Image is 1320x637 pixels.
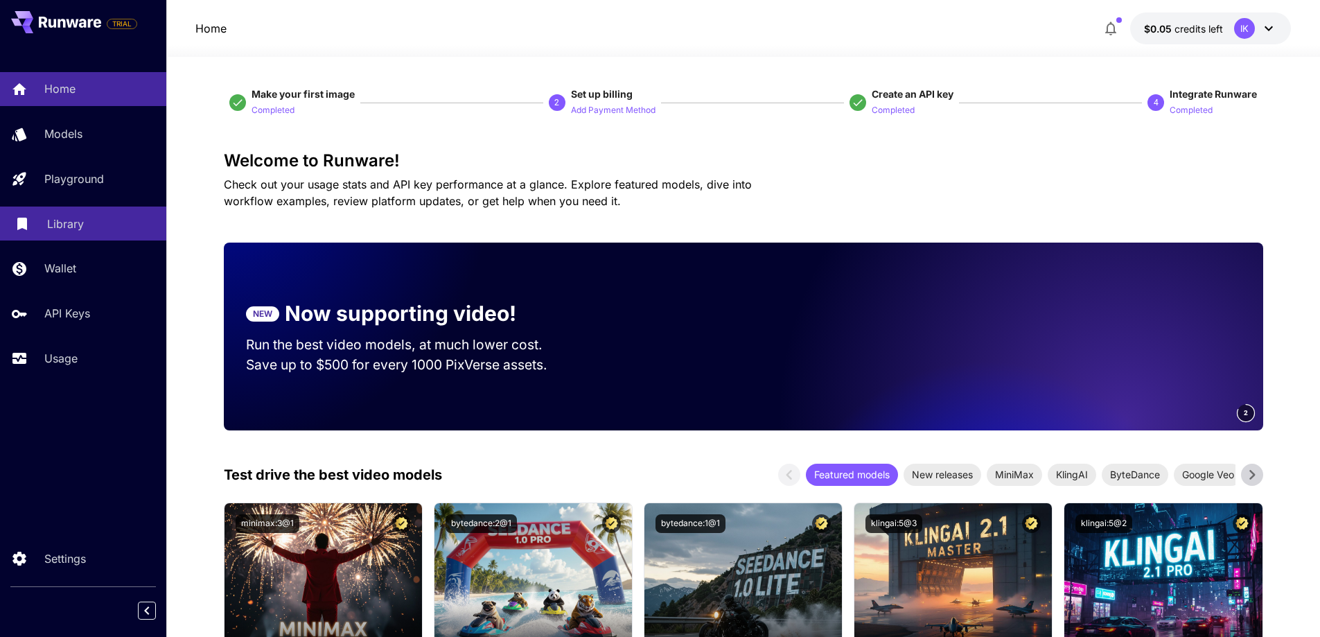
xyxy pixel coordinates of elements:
[571,101,655,118] button: Add Payment Method
[1048,464,1096,486] div: KlingAI
[1130,12,1291,44] button: $0.05IK
[44,305,90,322] p: API Keys
[571,88,633,100] span: Set up billing
[224,464,442,485] p: Test drive the best video models
[987,467,1042,482] span: MiniMax
[1170,104,1213,117] p: Completed
[224,177,752,208] span: Check out your usage stats and API key performance at a glance. Explore featured models, dive int...
[148,598,166,623] div: Collapse sidebar
[806,467,898,482] span: Featured models
[1244,408,1248,418] span: 2
[44,260,76,277] p: Wallet
[1102,467,1168,482] span: ByteDance
[392,514,411,533] button: Certified Model – Vetted for best performance and includes a commercial license.
[44,125,82,142] p: Models
[195,20,227,37] nav: breadcrumb
[1144,21,1223,36] div: $0.05
[904,467,981,482] span: New releases
[1234,18,1255,39] div: IK
[655,514,725,533] button: bytedance:1@1
[571,104,655,117] p: Add Payment Method
[107,19,137,29] span: TRIAL
[1170,101,1213,118] button: Completed
[872,104,915,117] p: Completed
[253,308,272,320] p: NEW
[252,104,294,117] p: Completed
[252,88,355,100] span: Make your first image
[1022,514,1041,533] button: Certified Model – Vetted for best performance and includes a commercial license.
[865,514,922,533] button: klingai:5@3
[1102,464,1168,486] div: ByteDance
[1174,23,1223,35] span: credits left
[138,602,156,620] button: Collapse sidebar
[1174,464,1242,486] div: Google Veo
[1144,23,1174,35] span: $0.05
[246,355,569,375] p: Save up to $500 for every 1000 PixVerse assets.
[44,171,104,187] p: Playground
[44,80,76,97] p: Home
[1154,96,1159,109] p: 4
[602,514,621,533] button: Certified Model – Vetted for best performance and includes a commercial license.
[1233,514,1251,533] button: Certified Model – Vetted for best performance and includes a commercial license.
[904,464,981,486] div: New releases
[446,514,517,533] button: bytedance:2@1
[44,350,78,367] p: Usage
[872,101,915,118] button: Completed
[872,88,953,100] span: Create an API key
[812,514,831,533] button: Certified Model – Vetted for best performance and includes a commercial license.
[285,298,516,329] p: Now supporting video!
[107,15,137,32] span: Add your payment card to enable full platform functionality.
[554,96,559,109] p: 2
[1075,514,1132,533] button: klingai:5@2
[47,216,84,232] p: Library
[1048,467,1096,482] span: KlingAI
[236,514,299,533] button: minimax:3@1
[44,550,86,567] p: Settings
[246,335,569,355] p: Run the best video models, at much lower cost.
[1174,467,1242,482] span: Google Veo
[224,151,1263,171] h3: Welcome to Runware!
[252,101,294,118] button: Completed
[806,464,898,486] div: Featured models
[987,464,1042,486] div: MiniMax
[195,20,227,37] a: Home
[1170,88,1257,100] span: Integrate Runware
